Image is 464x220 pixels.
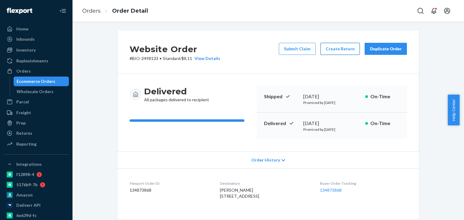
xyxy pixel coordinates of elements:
a: Prep [4,118,69,128]
ol: breadcrumbs [77,2,153,20]
a: Inbounds [4,34,69,44]
div: Freight [16,110,31,116]
div: Duplicate Order [370,46,402,52]
div: Deliverr API [16,202,40,208]
div: Orders [16,68,31,74]
a: Ecommerce Orders [14,77,69,86]
a: Returns [4,128,69,138]
div: [DATE] [303,120,360,127]
p: # BIO-2498133 / $8.11 [130,55,220,61]
div: 5176b9-7b [16,182,37,188]
button: Close Navigation [57,5,69,17]
div: [DATE] [303,93,360,100]
p: Shipped [264,93,298,100]
a: Orders [4,66,69,76]
div: Inbounds [16,36,35,42]
p: Delivered [264,120,298,127]
div: Home [16,26,28,32]
h3: Delivered [144,86,209,97]
span: Standard [163,56,180,61]
a: Inventory [4,45,69,55]
dt: Buyer Order Tracking [320,181,407,186]
a: Orders [82,8,101,14]
div: Reporting [16,141,37,147]
button: Create Return [321,43,360,55]
dt: Flexport Order ID [130,181,210,186]
span: Order History [251,157,280,163]
div: Parcel [16,99,29,105]
div: Returns [16,130,32,136]
a: Reporting [4,139,69,149]
span: [PERSON_NAME] [STREET_ADDRESS] [220,187,259,199]
p: Promised by [DATE] [303,127,360,132]
div: 6e639d-fc [16,212,37,218]
button: Integrations [4,159,69,169]
div: Wholesale Orders [17,89,53,95]
div: Ecommerce Orders [17,78,55,84]
div: Integrations [16,161,42,167]
img: Flexport logo [7,8,32,14]
div: Amazon [16,192,33,198]
div: All packages delivered to recipient [144,86,209,103]
button: Duplicate Order [365,43,407,55]
p: On-Time [370,120,400,127]
a: Amazon [4,190,69,200]
a: Freight [4,108,69,118]
div: Replenishments [16,58,48,64]
button: Open notifications [428,5,440,17]
p: Promised by [DATE] [303,100,360,105]
button: View Details [192,55,220,61]
div: Inventory [16,47,36,53]
a: 5176b9-7b [4,180,69,190]
p: On-Time [370,93,400,100]
dd: 134873868 [130,187,210,193]
a: Order Detail [112,8,148,14]
a: Deliverr API [4,200,69,210]
button: Open account menu [441,5,453,17]
a: Replenishments [4,56,69,66]
h2: Website Order [130,43,220,55]
button: Help Center [448,95,459,125]
button: Submit Claim [279,43,316,55]
a: Wholesale Orders [14,87,69,96]
div: f12898-4 [16,171,34,178]
a: 134873868 [320,187,342,193]
a: Parcel [4,97,69,107]
span: • [159,56,162,61]
button: Open Search Box [414,5,427,17]
a: Home [4,24,69,34]
dt: Destination [220,181,310,186]
a: f12898-4 [4,170,69,179]
div: Prep [16,120,26,126]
